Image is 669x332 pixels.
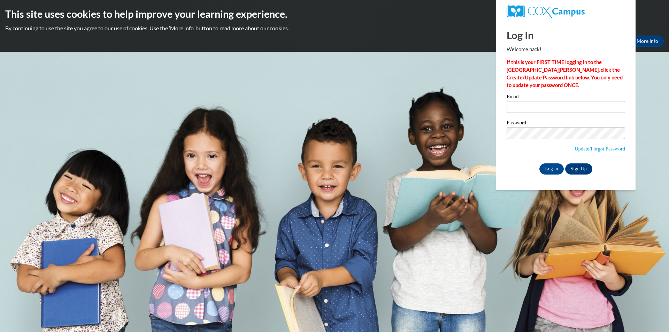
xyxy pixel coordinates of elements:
p: Welcome back! [507,46,625,53]
a: Sign Up [565,163,592,175]
h1: Log In [507,28,625,42]
label: Password [507,120,625,127]
a: More Info [631,36,664,47]
input: Log In [539,163,564,175]
label: Email [507,94,625,101]
a: Update/Forgot Password [575,146,625,152]
p: By continuing to use the site you agree to our use of cookies. Use the ‘More info’ button to read... [5,24,664,32]
strong: If this is your FIRST TIME logging in to the [GEOGRAPHIC_DATA][PERSON_NAME], click the Create/Upd... [507,59,623,88]
img: COX Campus [507,5,585,18]
h2: This site uses cookies to help improve your learning experience. [5,7,664,21]
a: COX Campus [507,5,625,18]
